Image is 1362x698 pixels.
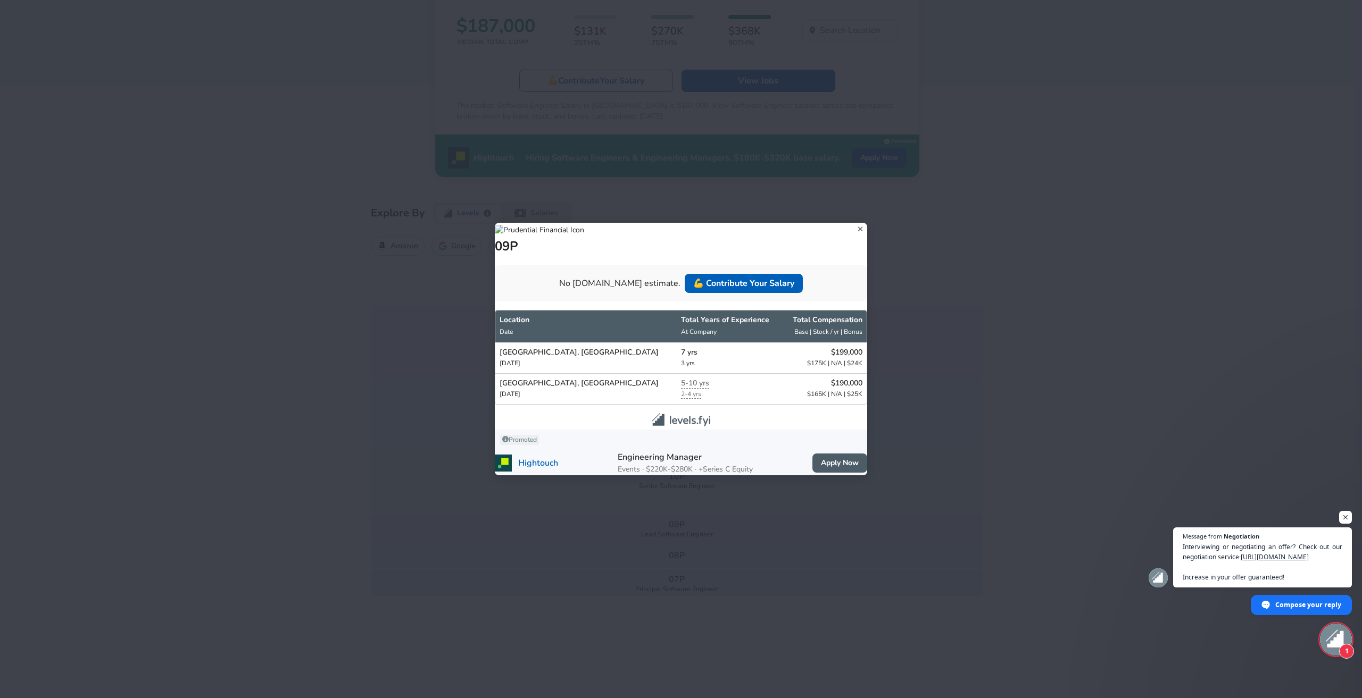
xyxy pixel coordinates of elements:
span: 3 yrs [681,359,695,367]
span: years at company for this data point is hidden until there are more submissions. Submit your sala... [681,390,701,399]
p: [GEOGRAPHIC_DATA], [GEOGRAPHIC_DATA] [500,347,672,358]
h1: 09P [495,238,518,255]
div: Open chat [1320,624,1352,655]
p: [GEOGRAPHIC_DATA], [GEOGRAPHIC_DATA] [500,378,672,389]
img: hightouchlogo.png [495,455,512,472]
p: 7 yrs [681,347,777,358]
span: Compose your reply [1275,595,1341,614]
span: At Company [681,327,717,336]
span: $175K | N/A | $24K [807,359,862,367]
p: Location [500,315,672,325]
span: years of experience for this data point is hidden until there are more submissions. Submit your s... [681,378,709,389]
p: Hightouch [518,457,558,469]
h6: Events · $220K-$280K · +Series C Equity [618,464,753,475]
p: $199,000 [786,347,862,358]
p: Total Years of Experience [681,315,777,325]
a: 💪 Contribute Your Salary [685,274,803,293]
span: [DATE] [500,390,520,398]
span: [DATE] [500,359,520,367]
p: No [DOMAIN_NAME] estimate. [559,277,680,290]
p: Engineering Manager [618,451,753,464]
span: Interviewing or negotiating an offer? Check out our negotiation service: Increase in your offer g... [1183,542,1342,582]
img: levels.fyi logo [652,413,710,426]
p: Total Comp ensation [786,315,862,325]
img: Prudential Financial Icon [495,225,584,236]
a: Promoted [500,435,539,445]
span: Base | Stock / yr | Bonus [794,327,862,336]
span: 1 [1339,644,1354,659]
a: Apply Now [812,453,867,473]
span: Date [500,327,513,336]
p: 💪 Contribute Your Salary [693,277,794,290]
a: Hightouch [495,455,558,472]
span: $165K | N/A | $25K [807,390,862,398]
p: $190,000 [786,378,862,389]
span: Negotiation [1224,533,1259,539]
span: Message from [1183,533,1222,539]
